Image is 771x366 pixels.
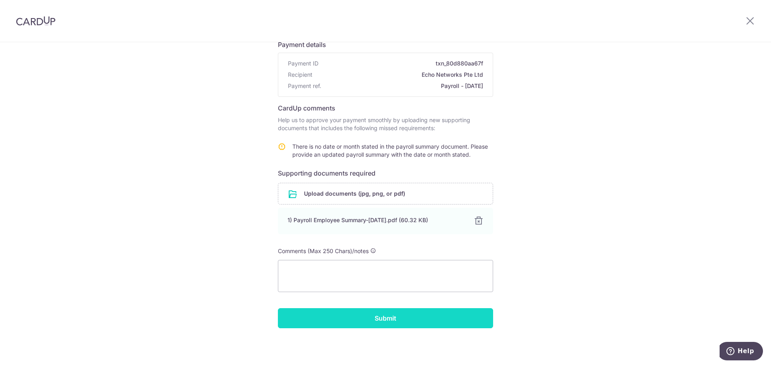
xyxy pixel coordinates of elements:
[316,71,483,79] span: Echo Networks Pte Ltd
[288,216,464,224] div: 1) Payroll Employee Summary-[DATE].pdf (60.32 KB)
[292,143,488,158] span: There is no date or month stated in the payroll summary document. Please provide an updated payro...
[322,59,483,67] span: txn_80d880aa67f
[288,71,312,79] span: Recipient
[278,247,369,254] span: Comments (Max 250 Chars)/notes
[278,103,493,113] h6: CardUp comments
[278,308,493,328] input: Submit
[278,116,493,132] p: Help us to approve your payment smoothly by uploading new supporting documents that includes the ...
[278,40,493,49] h6: Payment details
[288,82,321,90] span: Payment ref.
[720,342,763,362] iframe: Opens a widget where you can find more information
[278,168,493,178] h6: Supporting documents required
[16,16,55,26] img: CardUp
[278,183,493,204] div: Upload documents (jpg, png, or pdf)
[288,59,318,67] span: Payment ID
[324,82,483,90] span: Payroll - [DATE]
